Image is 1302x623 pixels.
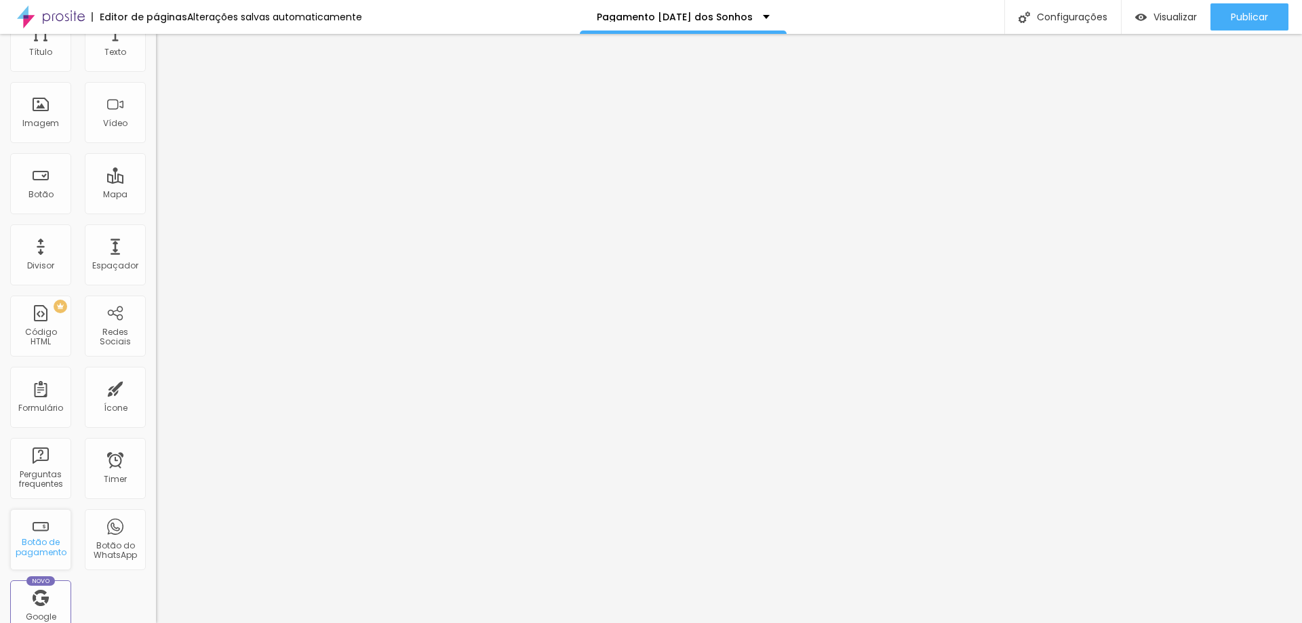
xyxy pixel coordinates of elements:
[28,190,54,199] div: Botão
[27,261,54,270] div: Divisor
[14,538,67,557] div: Botão de pagamento
[597,12,753,22] p: Pagamento [DATE] dos Sonhos
[1153,12,1197,22] span: Visualizar
[156,34,1302,623] iframe: Editor
[22,119,59,128] div: Imagem
[1135,12,1147,23] img: view-1.svg
[187,12,362,22] div: Alterações salvas automaticamente
[29,47,52,57] div: Título
[14,327,67,347] div: Código HTML
[1019,12,1030,23] img: Icone
[104,475,127,484] div: Timer
[26,576,56,586] div: Novo
[88,327,142,347] div: Redes Sociais
[88,541,142,561] div: Botão do WhatsApp
[18,403,63,413] div: Formulário
[1231,12,1268,22] span: Publicar
[104,403,127,413] div: Ícone
[104,47,126,57] div: Texto
[103,190,127,199] div: Mapa
[92,261,138,270] div: Espaçador
[92,12,187,22] div: Editor de páginas
[1210,3,1288,31] button: Publicar
[103,119,127,128] div: Vídeo
[14,470,67,489] div: Perguntas frequentes
[1122,3,1210,31] button: Visualizar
